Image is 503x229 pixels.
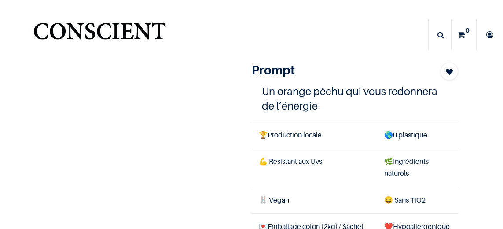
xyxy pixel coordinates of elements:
span: 🌿 [384,157,393,166]
a: Logo of Conscient [32,18,168,52]
span: 🌎 [384,130,393,139]
td: Ingrédients naturels [377,148,458,187]
img: Conscient [32,18,168,52]
span: 💪 Résistant aux Uvs [259,157,322,166]
span: 🐰 Vegan [259,196,289,204]
button: Add to wishlist [441,63,458,80]
td: ans TiO2 [377,187,458,213]
td: Production locale [252,122,377,148]
sup: 0 [463,26,472,35]
span: 😄 S [384,196,398,204]
td: 0 plastique [377,122,458,148]
span: 🏆 [259,130,268,139]
span: Add to wishlist [446,66,453,77]
iframe: Tidio Chat [458,172,499,214]
a: 0 [452,19,476,50]
h1: Prompt [252,63,427,77]
h4: Un orange pêchu qui vous redonnera de l’énergie [262,84,448,114]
